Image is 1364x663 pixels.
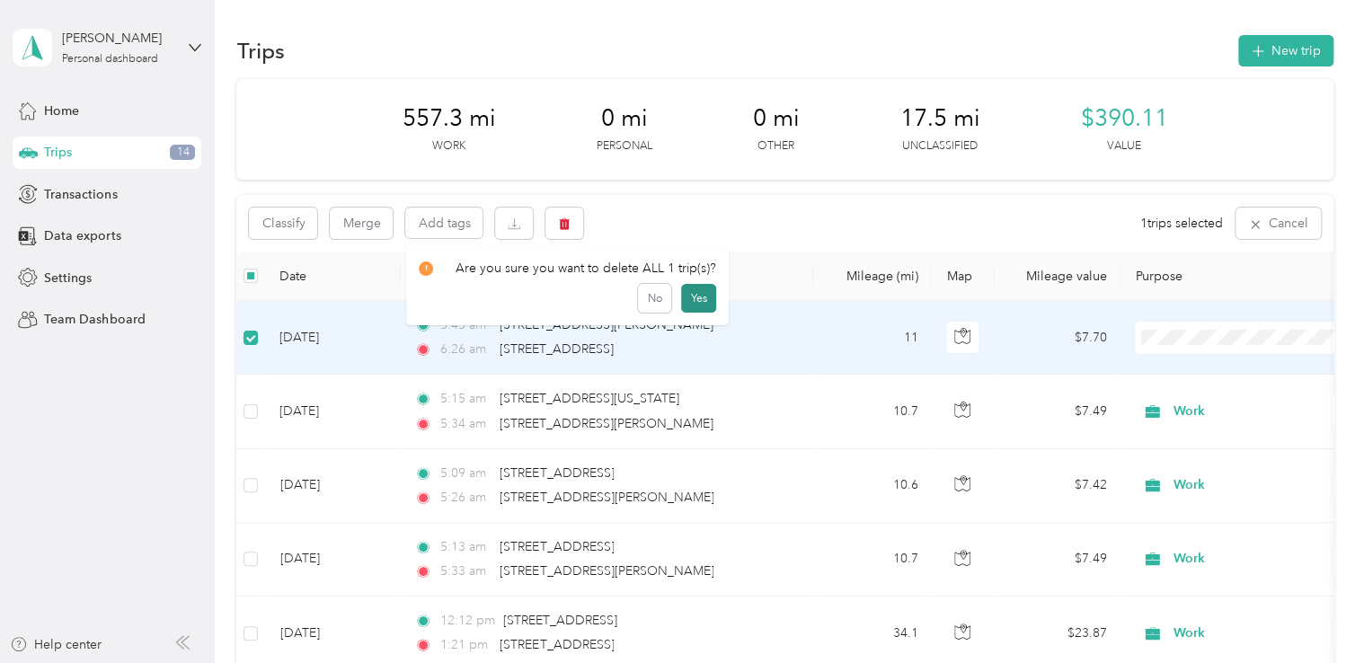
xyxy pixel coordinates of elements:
span: [STREET_ADDRESS] [500,539,614,554]
button: Merge [330,208,393,239]
p: Unclassified [902,138,978,155]
iframe: Everlance-gr Chat Button Frame [1263,562,1364,663]
span: Work [1174,475,1338,495]
button: Help center [10,635,102,654]
p: Value [1107,138,1141,155]
span: [STREET_ADDRESS] [500,341,614,357]
span: 1:21 pm [440,635,492,655]
span: Work [1174,549,1338,569]
span: Settings [44,269,92,287]
span: Transactions [44,185,117,204]
span: [STREET_ADDRESS] [500,637,614,652]
th: Mileage value [995,252,1120,301]
td: $7.49 [995,523,1120,597]
button: Cancel [1236,208,1321,239]
span: 5:26 am [440,488,492,508]
p: Other [757,138,794,155]
th: Locations [400,252,813,301]
td: [DATE] [265,449,400,523]
span: 5:34 am [440,414,492,434]
span: $390.11 [1080,104,1167,133]
td: [DATE] [265,523,400,597]
span: [STREET_ADDRESS] [500,465,614,481]
td: $7.49 [995,375,1120,448]
td: [DATE] [265,301,400,375]
span: Trips [44,143,72,162]
span: 5:15 am [440,389,492,409]
td: 10.7 [813,523,932,597]
td: $7.70 [995,301,1120,375]
span: [STREET_ADDRESS][US_STATE] [500,391,679,406]
span: 5:33 am [440,561,492,581]
button: New trip [1238,35,1333,66]
div: Are you sure you want to delete ALL 1 trip(s)? [419,259,716,278]
td: 11 [813,301,932,375]
div: Personal dashboard [62,54,158,65]
span: 17.5 mi [899,104,979,133]
span: 5:45 am [440,315,492,335]
span: 557.3 mi [402,104,495,133]
th: Map [932,252,995,301]
span: Work [1174,623,1338,643]
span: Data exports [44,226,120,245]
td: 10.7 [813,375,932,448]
td: $7.42 [995,449,1120,523]
p: Work [432,138,465,155]
span: [STREET_ADDRESS][PERSON_NAME] [500,563,713,579]
span: 5:13 am [440,537,492,557]
span: 0 mi [752,104,799,133]
span: [STREET_ADDRESS][PERSON_NAME] [500,317,713,332]
span: Work [1174,402,1338,421]
button: Yes [681,284,716,313]
th: Date [265,252,400,301]
p: Personal [596,138,651,155]
span: Home [44,102,79,120]
span: 1 trips selected [1140,214,1223,233]
button: Add tags [405,208,483,238]
span: 12:12 pm [440,611,495,631]
span: 6:26 am [440,340,492,359]
span: [STREET_ADDRESS][PERSON_NAME] [500,416,713,431]
td: [DATE] [265,375,400,448]
span: 5:09 am [440,464,492,483]
span: 0 mi [600,104,647,133]
span: [STREET_ADDRESS][PERSON_NAME] [500,490,713,505]
th: Mileage (mi) [813,252,932,301]
button: Classify [249,208,317,239]
span: Team Dashboard [44,310,145,329]
span: [STREET_ADDRESS] [503,613,617,628]
td: 10.6 [813,449,932,523]
span: 14 [170,145,195,161]
button: No [638,284,671,313]
h1: Trips [236,41,284,60]
div: [PERSON_NAME] [62,29,174,48]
